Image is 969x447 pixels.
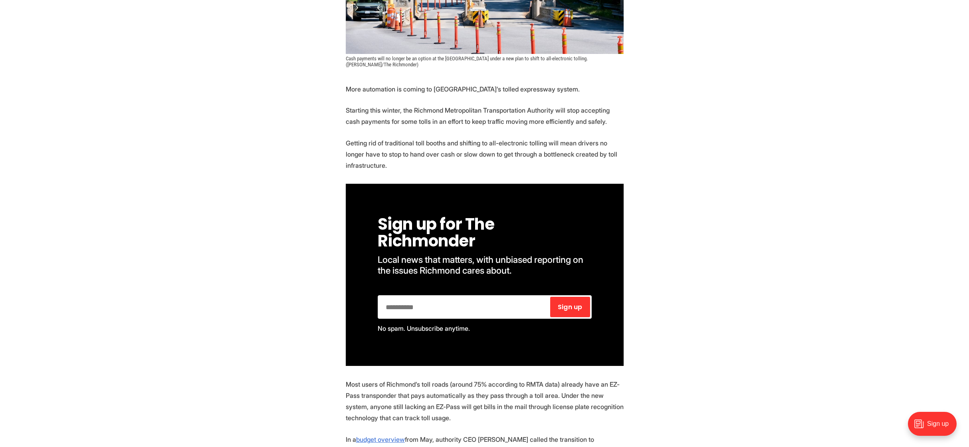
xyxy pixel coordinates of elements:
[378,254,585,276] span: Local news that matters, with unbiased reporting on the issues Richmond cares about.
[558,304,582,310] span: Sign up
[550,297,590,317] button: Sign up
[356,435,405,443] a: budget overview
[346,56,589,68] span: Cash payments will no longer be an option at the [GEOGRAPHIC_DATA] under a new plan to shift to a...
[378,324,470,332] span: No spam. Unsubscribe anytime.
[901,408,969,447] iframe: portal-trigger
[378,213,498,252] span: Sign up for The Richmonder
[346,379,624,423] p: Most users of Richmond’s toll roads (around 75% according to RMTA data) already have an EZ-Pass t...
[346,105,624,127] p: Starting this winter, the Richmond Metropolitan Transportation Authority will stop accepting cash...
[346,83,624,95] p: More automation is coming to [GEOGRAPHIC_DATA]’s tolled expressway system.
[346,137,624,171] p: Getting rid of traditional toll booths and shifting to all-electronic tolling will mean drivers n...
